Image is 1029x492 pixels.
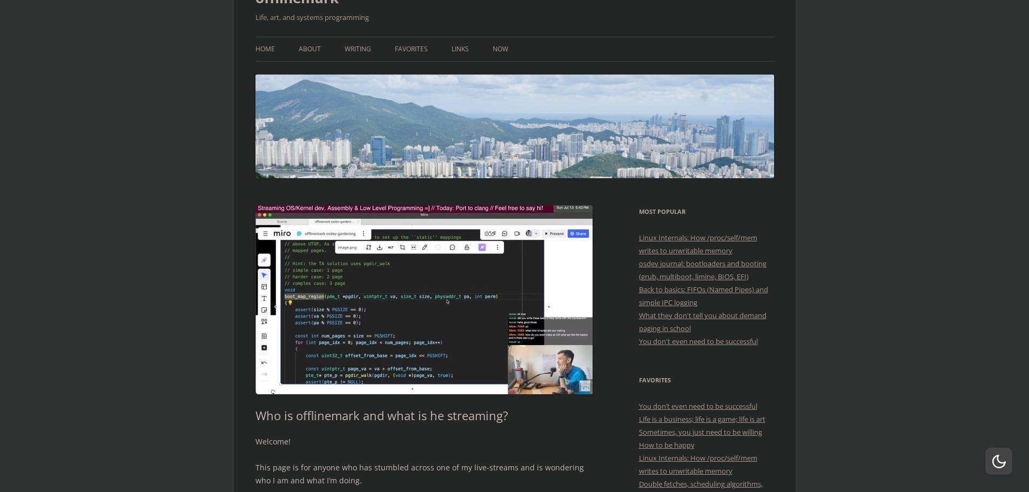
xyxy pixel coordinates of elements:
[639,414,765,424] a: Life is a business; life is a game; life is art
[639,427,762,437] a: Sometimes, you just need to be willing
[639,401,757,411] a: You don’t even need to be successful
[639,374,774,387] h3: Favorites
[452,37,469,61] a: Links
[639,259,766,281] a: osdev journal: bootloaders and booting (grub, multiboot, limine, BIOS, EFI)
[255,461,593,487] p: This page is for anyone who has stumbled across one of my live-streams and is wondering who I am ...
[639,440,695,450] a: How to be happy
[255,11,774,24] h2: Life, art, and systems programming
[255,37,275,61] a: Home
[255,435,593,448] p: Welcome!
[395,37,428,61] a: Favorites
[299,37,321,61] a: About
[639,336,758,346] a: You don't even need to be successful
[639,233,757,255] a: Linux Internals: How /proc/self/mem writes to unwritable memory
[255,75,774,178] img: offlinemark
[493,37,508,61] a: Now
[345,37,371,61] a: Writing
[255,408,593,422] h1: Who is offlinemark and what is he streaming?
[639,453,757,476] a: Linux Internals: How /proc/self/mem writes to unwritable memory
[639,285,768,307] a: Back to basics: FIFOs (Named Pipes) and simple IPC logging
[639,205,774,218] h3: Most Popular
[639,311,766,333] a: What they don't tell you about demand paging in school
